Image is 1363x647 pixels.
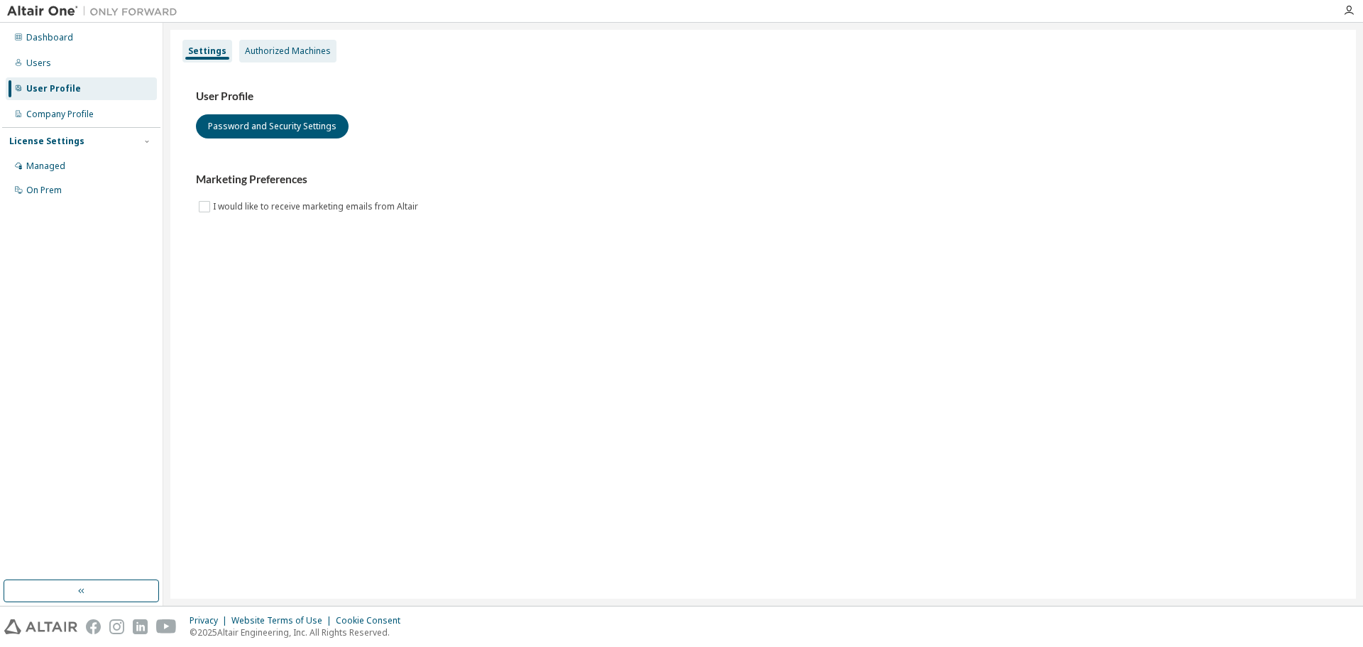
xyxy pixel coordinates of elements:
div: Cookie Consent [336,615,409,626]
h3: User Profile [196,89,1330,104]
label: I would like to receive marketing emails from Altair [213,198,421,215]
div: Privacy [190,615,231,626]
h3: Marketing Preferences [196,173,1330,187]
div: Website Terms of Use [231,615,336,626]
div: Company Profile [26,109,94,120]
img: facebook.svg [86,619,101,634]
p: © 2025 Altair Engineering, Inc. All Rights Reserved. [190,626,409,638]
img: Altair One [7,4,185,18]
div: User Profile [26,83,81,94]
div: License Settings [9,136,84,147]
div: Settings [188,45,226,57]
div: On Prem [26,185,62,196]
div: Users [26,58,51,69]
img: linkedin.svg [133,619,148,634]
div: Dashboard [26,32,73,43]
img: altair_logo.svg [4,619,77,634]
img: instagram.svg [109,619,124,634]
img: youtube.svg [156,619,177,634]
button: Password and Security Settings [196,114,349,138]
div: Managed [26,161,65,172]
div: Authorized Machines [245,45,331,57]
